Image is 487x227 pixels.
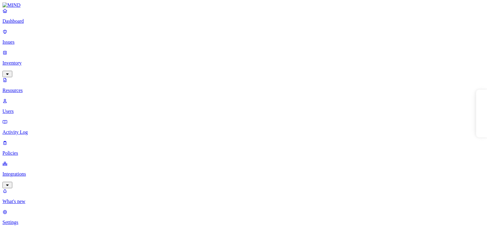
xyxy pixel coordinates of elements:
a: Dashboard [2,8,485,24]
a: Settings [2,209,485,225]
a: Users [2,98,485,114]
a: Inventory [2,50,485,76]
a: MIND [2,2,485,8]
p: Resources [2,88,485,93]
img: MIND [2,2,21,8]
p: Settings [2,220,485,225]
p: Policies [2,150,485,156]
a: Issues [2,29,485,45]
a: What's new [2,188,485,204]
p: Dashboard [2,18,485,24]
a: Integrations [2,161,485,187]
p: Activity Log [2,129,485,135]
a: Resources [2,77,485,93]
p: Issues [2,39,485,45]
p: Integrations [2,171,485,177]
p: Inventory [2,60,485,66]
a: Activity Log [2,119,485,135]
p: What's new [2,199,485,204]
a: Policies [2,140,485,156]
p: Users [2,109,485,114]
